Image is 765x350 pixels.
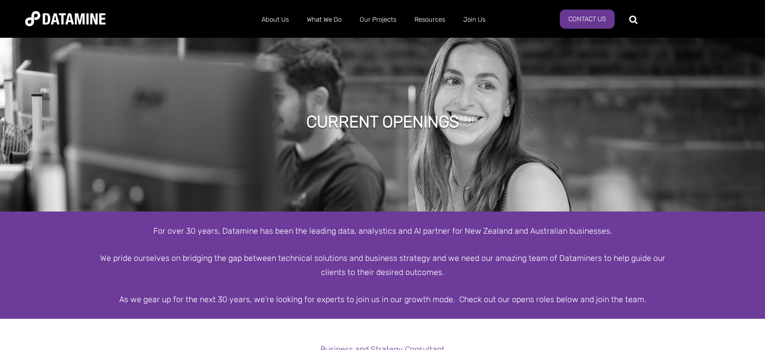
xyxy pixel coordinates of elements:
a: Resources [405,7,454,33]
img: Datamine [25,11,106,26]
div: We pride ourselves on bridging the gap between technical solutions and business strategy and we n... [96,251,669,278]
h1: Current Openings [306,111,459,133]
a: Contact Us [560,10,615,29]
a: What We Do [298,7,351,33]
div: For over 30 years, Datamine has been the leading data, analystics and AI partner for New Zealand ... [96,224,669,238]
a: About Us [252,7,298,33]
a: Join Us [454,7,494,33]
a: Our Projects [351,7,405,33]
div: As we gear up for the next 30 years, we're looking for experts to join us in our growth mode. Che... [96,293,669,306]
